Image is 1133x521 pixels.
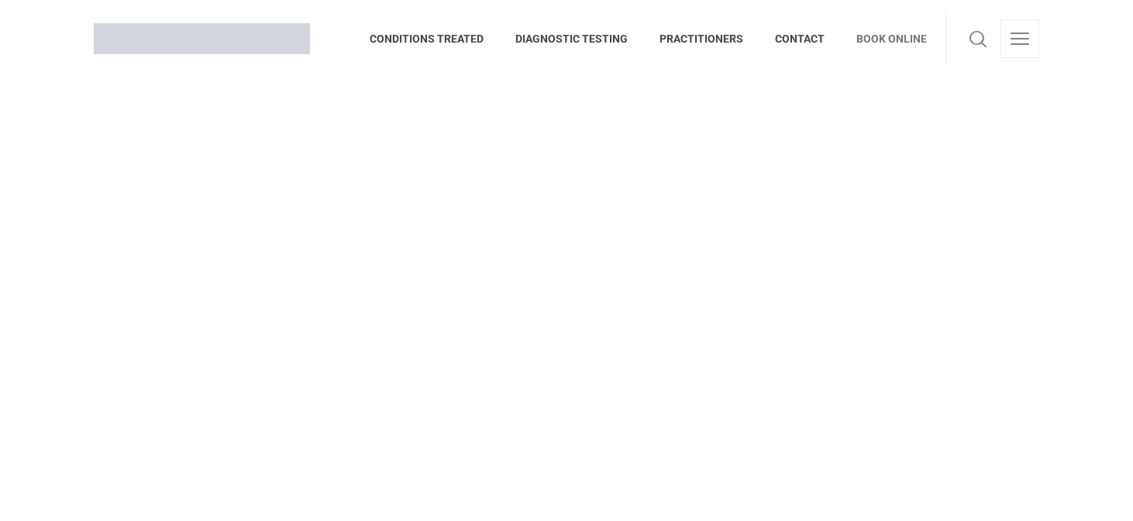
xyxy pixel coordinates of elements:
[841,26,927,51] span: BOOK ONLINE
[370,12,500,66] a: CONDITIONS TREATED
[94,23,310,54] img: Brisbane Naturopath
[644,12,759,66] a: PRACTITIONERS
[94,12,310,66] a: Brisbane Naturopath
[500,12,644,66] a: DIAGNOSTIC TESTING
[759,26,841,51] span: CONTACT
[841,12,927,66] a: BOOK ONLINE
[370,26,500,51] span: CONDITIONS TREATED
[759,12,841,66] a: CONTACT
[500,26,644,51] span: DIAGNOSTIC TESTING
[965,19,991,58] a: Search
[644,26,759,51] span: PRACTITIONERS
